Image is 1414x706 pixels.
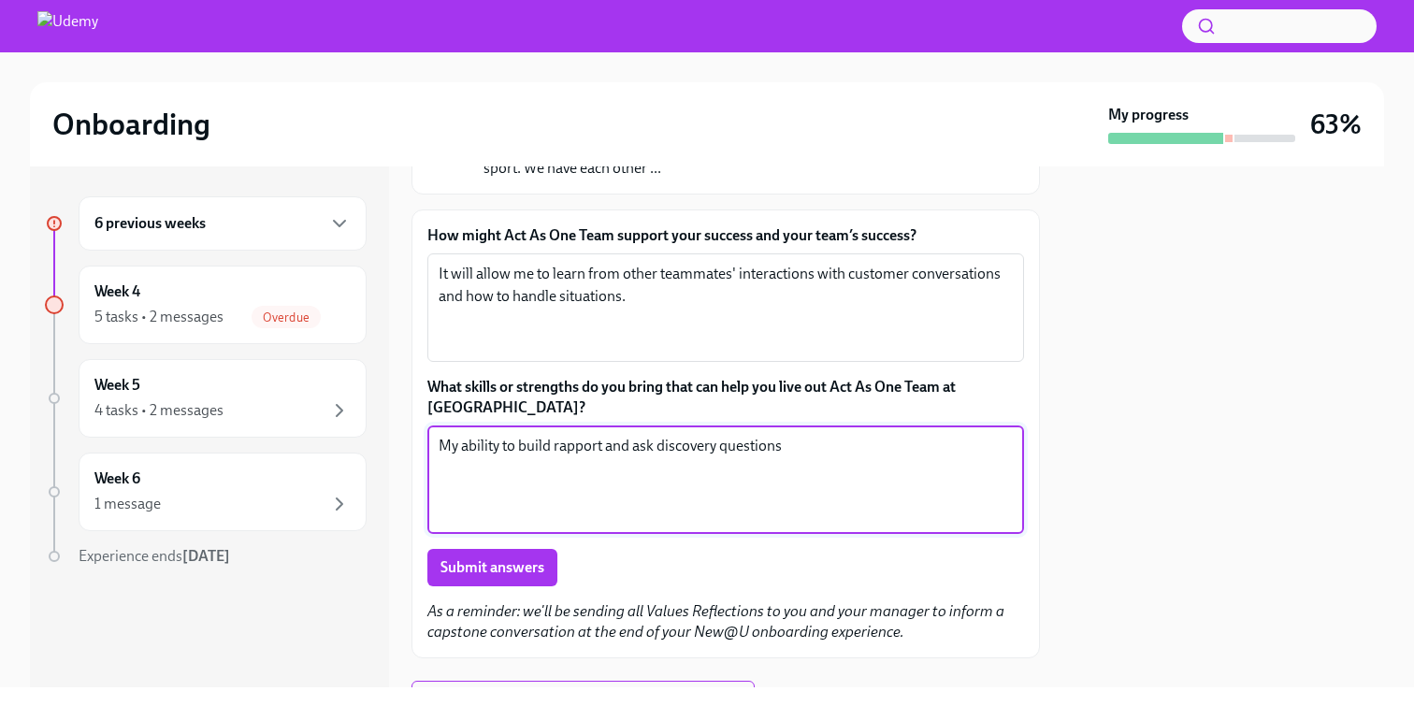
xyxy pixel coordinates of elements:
[94,468,140,489] h6: Week 6
[94,375,140,396] h6: Week 5
[37,11,98,41] img: Udemy
[79,547,230,565] span: Experience ends
[45,453,367,531] a: Week 61 message
[94,213,206,234] h6: 6 previous weeks
[427,225,1024,246] label: How might Act As One Team support your success and your team’s success?
[45,359,367,438] a: Week 54 tasks • 2 messages
[182,547,230,565] strong: [DATE]
[94,400,224,421] div: 4 tasks • 2 messages
[427,549,557,586] button: Submit answers
[94,307,224,327] div: 5 tasks • 2 messages
[440,558,544,577] span: Submit answers
[427,377,1024,418] label: What skills or strengths do you bring that can help you live out Act As One Team at [GEOGRAPHIC_D...
[439,435,1013,525] textarea: My ability to build rapport and ask discovery questions
[252,310,321,324] span: Overdue
[427,602,1004,641] em: As a reminder: we'll be sending all Values Reflections to you and your manager to inform a capsto...
[52,106,210,143] h2: Onboarding
[94,494,161,514] div: 1 message
[45,266,367,344] a: Week 45 tasks • 2 messagesOverdue
[1108,105,1189,125] strong: My progress
[79,196,367,251] div: 6 previous weeks
[439,263,1013,353] textarea: It will allow me to learn from other teammates' interactions with customer conversations and how ...
[94,281,140,302] h6: Week 4
[1310,108,1362,141] h3: 63%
